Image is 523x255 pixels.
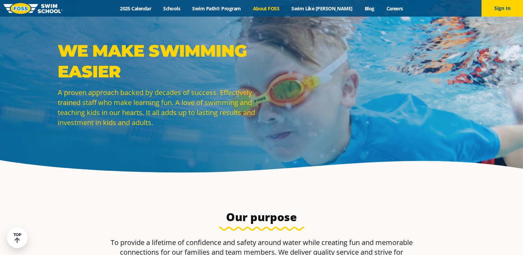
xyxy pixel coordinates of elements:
[58,87,258,127] p: A proven approach backed by decades of success. Effectively trained staff who make learning fun. ...
[114,5,157,12] a: 2025 Calendar
[247,5,286,12] a: About FOSS
[186,5,247,12] a: Swim Path® Program
[358,5,380,12] a: Blog
[157,5,186,12] a: Schools
[13,233,21,243] div: TOP
[286,5,359,12] a: Swim Like [PERSON_NAME]
[58,40,258,82] p: WE MAKE SWIMMING EASIER
[99,210,425,224] h3: Our purpose
[380,5,409,12] a: Careers
[3,3,63,14] img: FOSS Swim School Logo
